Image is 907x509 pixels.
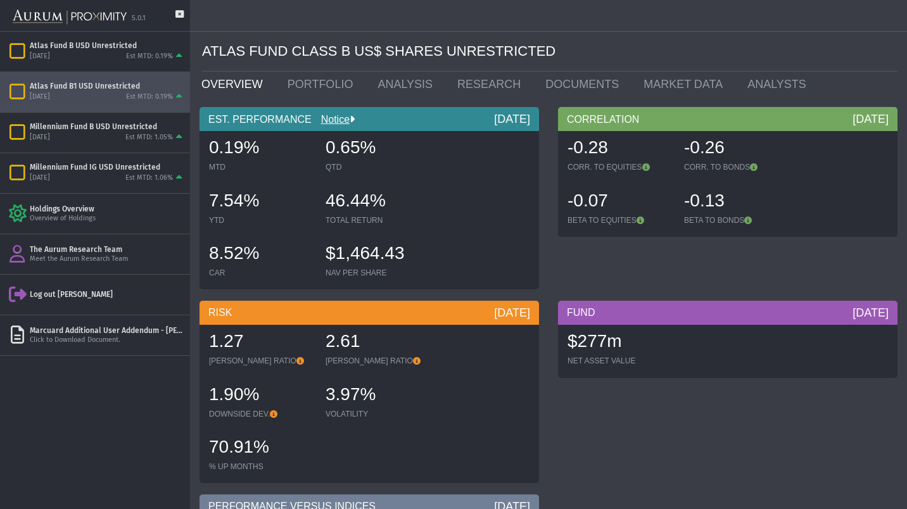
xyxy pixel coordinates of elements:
[30,244,185,254] div: The Aurum Research Team
[558,107,897,131] div: CORRELATION
[132,14,146,23] div: 5.0.1
[30,204,185,214] div: Holdings Overview
[368,72,448,97] a: ANALYSIS
[209,189,313,215] div: 7.54%
[30,81,185,91] div: Atlas Fund B1 USD Unrestricted
[558,301,897,325] div: FUND
[209,382,313,409] div: 1.90%
[209,462,313,472] div: % UP MONTHS
[126,92,173,102] div: Est MTD: 0.19%
[126,52,173,61] div: Est MTD: 0.19%
[853,111,889,127] div: [DATE]
[326,329,429,356] div: 2.61
[568,137,608,157] span: -0.28
[209,241,313,268] div: 8.52%
[125,173,173,183] div: Est MTD: 1.06%
[30,133,50,142] div: [DATE]
[448,72,536,97] a: RESEARCH
[30,325,185,336] div: Marcuard Additional User Addendum - [PERSON_NAME] - Signed.pdf
[209,162,313,172] div: MTD
[192,72,278,97] a: OVERVIEW
[209,356,313,366] div: [PERSON_NAME] RATIO
[568,189,671,215] div: -0.07
[326,268,429,278] div: NAV PER SHARE
[568,162,671,172] div: CORR. TO EQUITIES
[312,114,350,125] a: Notice
[200,301,539,325] div: RISK
[326,189,429,215] div: 46.44%
[30,173,50,183] div: [DATE]
[209,268,313,278] div: CAR
[209,435,313,462] div: 70.91%
[30,214,185,223] div: Overview of Holdings
[684,162,788,172] div: CORR. TO BONDS
[200,107,539,131] div: EST. PERFORMANCE
[326,382,429,409] div: 3.97%
[326,241,429,268] div: $1,464.43
[30,289,185,299] div: Log out [PERSON_NAME]
[738,72,821,97] a: ANALYSTS
[30,254,185,264] div: Meet the Aurum Research Team
[209,409,313,419] div: DOWNSIDE DEV.
[853,305,889,320] div: [DATE]
[209,215,313,225] div: YTD
[326,162,429,172] div: QTD
[125,133,173,142] div: Est MTD: 1.05%
[30,92,50,102] div: [DATE]
[536,72,634,97] a: DOCUMENTS
[30,162,185,172] div: Millennium Fund IG USD Unrestricted
[30,41,185,51] div: Atlas Fund B USD Unrestricted
[634,72,738,97] a: MARKET DATA
[326,137,376,157] span: 0.65%
[30,336,185,345] div: Click to Download Document.
[278,72,369,97] a: PORTFOLIO
[202,32,897,72] div: ATLAS FUND CLASS B US$ SHARES UNRESTRICTED
[209,137,259,157] span: 0.19%
[326,215,429,225] div: TOTAL RETURN
[494,305,530,320] div: [DATE]
[326,356,429,366] div: [PERSON_NAME] RATIO
[326,409,429,419] div: VOLATILITY
[312,113,355,127] div: Notice
[568,215,671,225] div: BETA TO EQUITIES
[568,356,671,366] div: NET ASSET VALUE
[684,215,788,225] div: BETA TO BONDS
[209,329,313,356] div: 1.27
[13,3,127,31] img: Aurum-Proximity%20white.svg
[494,111,530,127] div: [DATE]
[568,329,671,356] div: $277m
[684,135,788,162] div: -0.26
[30,52,50,61] div: [DATE]
[684,189,788,215] div: -0.13
[30,122,185,132] div: Millennium Fund B USD Unrestricted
